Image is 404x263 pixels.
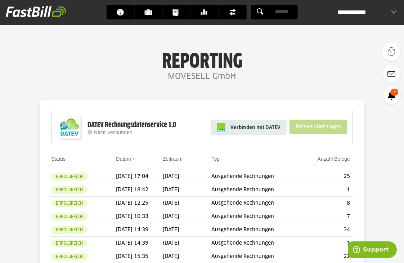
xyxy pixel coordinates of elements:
td: [DATE] 18:42 [116,183,163,197]
sl-badge: Erfolgreich [51,173,87,180]
a: Banking [191,5,219,19]
td: Ausgehende Rechnungen [211,210,302,223]
span: Banking [201,5,213,19]
td: Ausgehende Rechnungen [211,183,302,197]
sl-badge: Erfolgreich [51,226,87,234]
sl-button: Belege übertragen [289,120,347,134]
td: [DATE] 14:39 [116,223,163,237]
td: [DATE] [163,210,211,223]
td: Ausgehende Rechnungen [211,170,302,183]
h1: Reporting [72,51,332,70]
span: 7 [390,89,398,96]
div: DATEV Rechnungsdatenservice 1.0 [87,120,176,130]
sl-badge: Erfolgreich [51,240,87,247]
td: Ausgehende Rechnungen [211,197,302,210]
td: [DATE] [163,183,211,197]
td: [DATE] 10:33 [116,210,163,223]
td: [DATE] [163,197,211,210]
td: 7 [302,210,353,223]
img: fastbill_logo_white.png [6,6,66,17]
sl-badge: Erfolgreich [51,253,87,260]
td: 8 [302,197,353,210]
td: [DATE] [163,170,211,183]
sl-badge: Erfolgreich [51,213,87,220]
td: 1 [302,237,353,250]
td: [DATE] [163,237,211,250]
a: Zeitraum [163,156,183,162]
iframe: Öffnet ein Widget, in dem Sie weitere Informationen finden [348,241,397,259]
a: Kunden [135,5,162,19]
a: Dashboard [107,5,134,19]
a: Typ [211,156,220,162]
span: Finanzen [229,5,241,19]
a: Verbinden mit DATEV [211,120,287,135]
td: [DATE] [163,223,211,237]
td: 34 [302,223,353,237]
a: Status [51,156,66,162]
a: Anzahl Belege [317,156,350,162]
td: 25 [302,170,353,183]
a: 7 [382,86,400,104]
span: Verbinden mit DATEV [230,124,280,131]
span: Nicht verbunden [94,130,133,135]
span: Dashboard [117,5,129,19]
sl-badge: Erfolgreich [51,200,87,207]
td: Ausgehende Rechnungen [211,223,302,237]
td: Ausgehende Rechnungen [211,237,302,250]
td: [DATE] 12:25 [116,197,163,210]
td: 1 [302,183,353,197]
a: Datum [116,156,131,162]
td: [DATE] 17:04 [116,170,163,183]
img: pi-datev-logo-farbig-24.svg [217,123,225,131]
sl-badge: Erfolgreich [51,186,87,194]
td: [DATE] 14:39 [116,237,163,250]
a: Finanzen [219,5,247,19]
img: sort_desc.gif [132,159,137,160]
img: DATEV-Datenservice Logo [55,113,84,142]
a: Dokumente [163,5,190,19]
span: Kunden [145,5,157,19]
span: Dokumente [173,5,185,19]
